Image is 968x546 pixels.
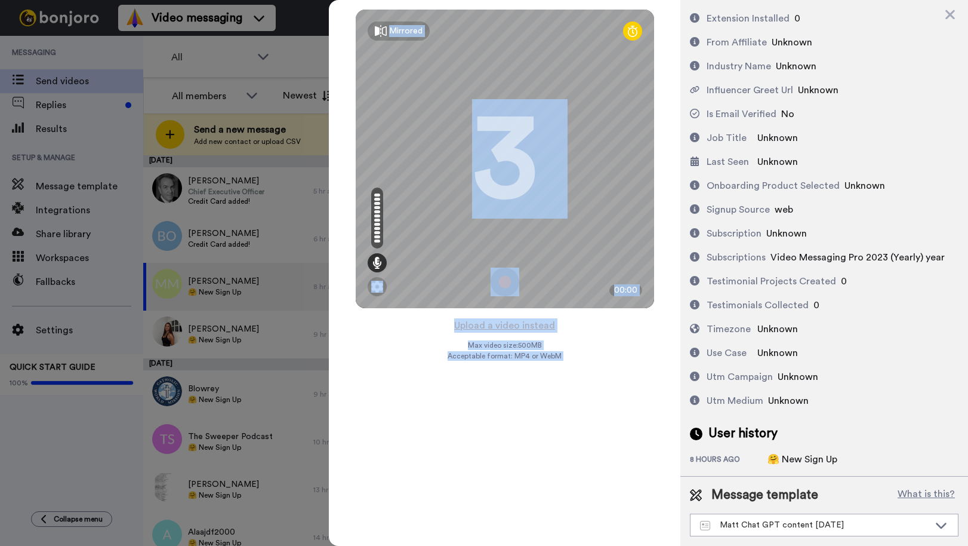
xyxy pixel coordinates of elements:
span: Max video size: 500 MB [468,341,542,350]
div: Matt Chat GPT content [DATE] [700,519,929,531]
span: Video Messaging Pro 2023 (Yearly) year [770,253,945,262]
span: Message template [711,486,818,504]
span: Unknown [844,181,885,191]
div: Job Title [707,131,747,145]
span: Unknown [757,348,798,358]
div: Subscriptions [707,250,766,265]
div: Is Email Verified [707,107,776,121]
img: ic_record_start.svg [491,268,519,296]
div: 8 hours ago [690,455,767,467]
span: No [781,109,794,119]
button: What is this? [894,486,958,504]
div: Influencer Greet Url [707,83,793,97]
span: Unknown [778,372,818,382]
div: 3 [472,114,538,204]
div: Signup Source [707,203,770,217]
span: web [775,205,793,214]
div: 🤗 New Sign Up [767,452,837,467]
img: ic_gear.svg [371,281,383,293]
span: Unknown [757,157,798,167]
div: Subscription [707,226,762,241]
div: Testimonial Projects Created [707,274,836,289]
button: Upload a video instead [451,318,559,333]
span: User history [708,425,778,443]
img: Message-temps.svg [700,521,710,530]
span: 0 [841,277,847,286]
span: Unknown [798,85,838,95]
div: 00:00 [609,284,642,296]
div: Last Seen [707,155,749,169]
div: Utm Medium [707,394,763,408]
span: Acceptable format: MP4 or WebM [448,351,562,361]
span: Unknown [757,133,798,143]
div: Testimonials Collected [707,298,809,312]
span: Unknown [766,229,807,238]
div: Timezone [707,322,751,336]
div: Utm Campaign [707,370,773,384]
div: Onboarding Product Selected [707,179,840,193]
span: Unknown [768,396,809,406]
span: 0 [813,300,819,310]
div: Use Case [707,346,747,360]
span: Unknown [757,324,798,334]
